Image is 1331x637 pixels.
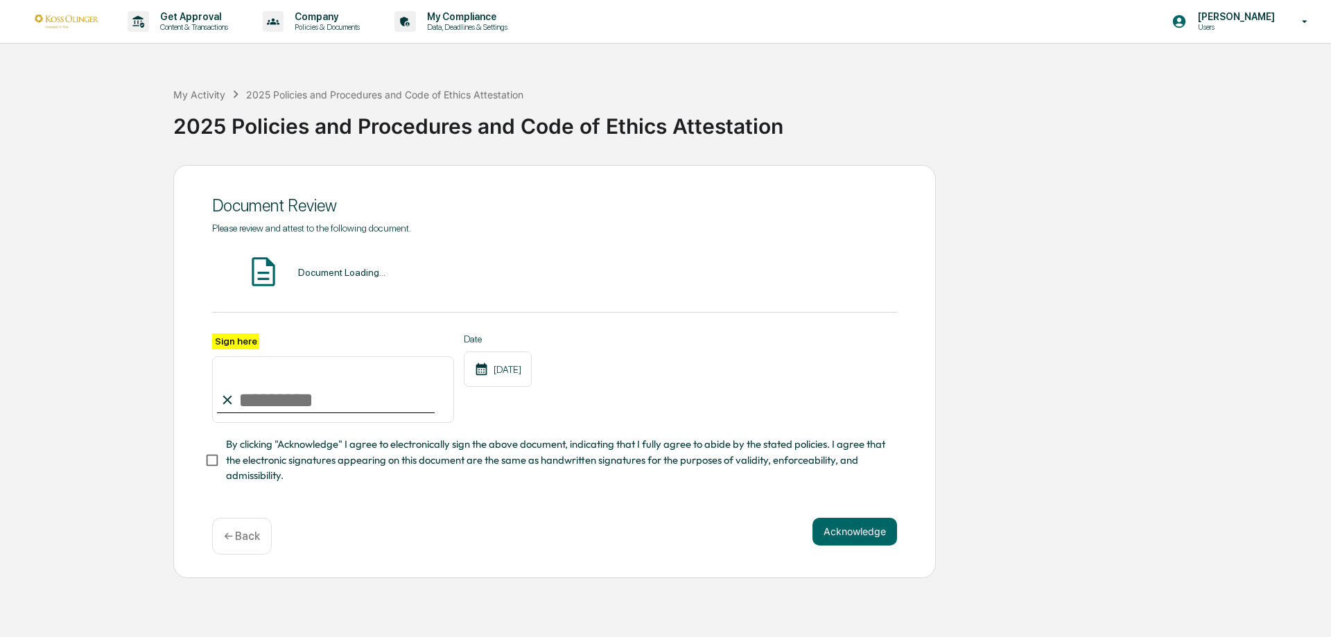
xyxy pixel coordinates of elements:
p: Company [284,11,367,22]
div: [DATE] [464,351,532,387]
p: Content & Transactions [149,22,235,32]
div: My Activity [173,89,225,101]
img: Document Icon [246,254,281,289]
div: 2025 Policies and Procedures and Code of Ethics Attestation [246,89,523,101]
p: Users [1187,22,1282,32]
label: Sign here [212,333,259,349]
div: Document Loading... [298,267,385,278]
p: My Compliance [416,11,514,22]
span: Please review and attest to the following document. [212,222,411,234]
button: Acknowledge [812,518,897,546]
label: Date [464,333,532,344]
p: Data, Deadlines & Settings [416,22,514,32]
div: 2025 Policies and Procedures and Code of Ethics Attestation [173,103,1324,139]
p: ← Back [224,530,260,543]
span: By clicking "Acknowledge" I agree to electronically sign the above document, indicating that I fu... [226,437,886,483]
p: Policies & Documents [284,22,367,32]
div: Document Review [212,195,897,216]
img: logo [33,15,100,28]
p: [PERSON_NAME] [1187,11,1282,22]
p: Get Approval [149,11,235,22]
